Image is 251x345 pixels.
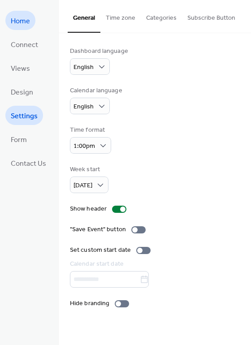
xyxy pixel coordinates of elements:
a: Design [5,82,39,101]
div: "Save Event" button [70,225,126,234]
div: Calendar start date [70,259,238,269]
span: English [74,101,94,113]
div: Dashboard language [70,47,128,56]
span: Connect [11,38,38,52]
span: 1:00pm [74,140,95,152]
span: English [74,61,94,73]
div: Week start [70,165,107,174]
div: Show header [70,204,107,214]
a: Settings [5,106,43,125]
div: Set custom start date [70,246,131,255]
span: [DATE] [74,180,92,192]
div: Time format [70,125,109,135]
div: Hide branding [70,299,109,308]
a: Form [5,129,32,149]
span: Settings [11,109,38,123]
span: Views [11,62,30,76]
span: Home [11,14,30,28]
a: Views [5,58,35,78]
a: Connect [5,34,43,54]
span: Form [11,133,27,147]
a: Home [5,11,35,30]
span: Contact Us [11,157,46,171]
div: Calendar language [70,86,122,95]
span: Design [11,86,33,99]
a: Contact Us [5,153,52,172]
